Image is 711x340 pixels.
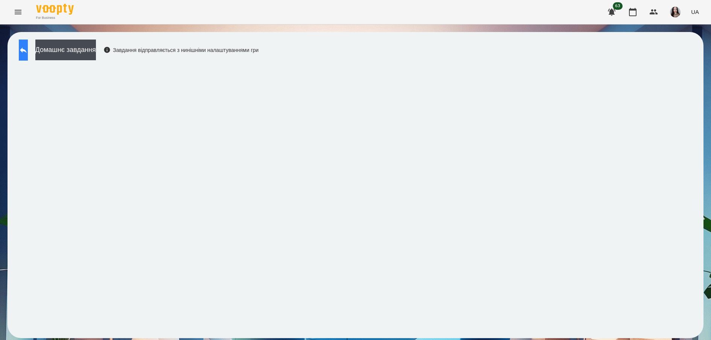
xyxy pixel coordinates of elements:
button: Menu [9,3,27,21]
button: Домашнє завдання [35,40,96,60]
img: 23d2127efeede578f11da5c146792859.jpg [670,7,681,17]
div: Завдання відправляється з нинішніми налаштуваннями гри [103,46,259,54]
span: UA [691,8,699,16]
img: Voopty Logo [36,4,74,15]
span: For Business [36,15,74,20]
span: 63 [613,2,623,10]
button: UA [688,5,702,19]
